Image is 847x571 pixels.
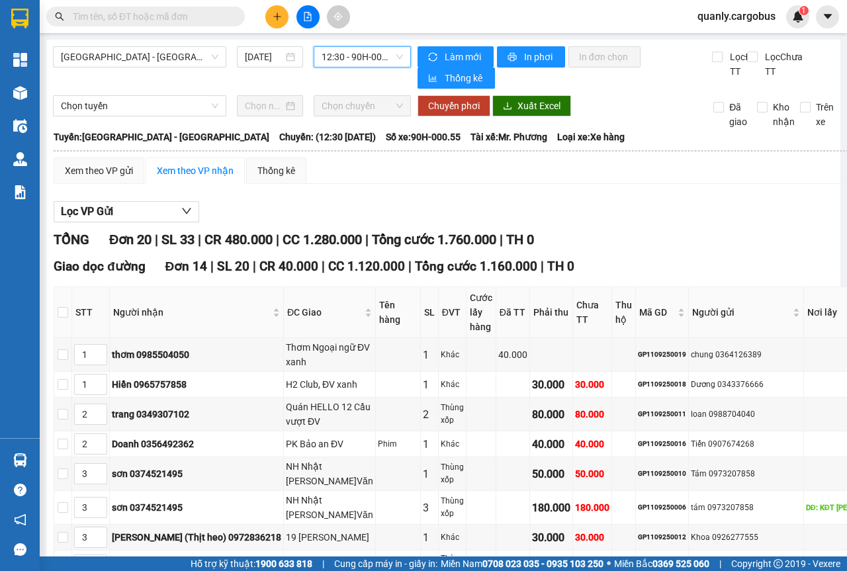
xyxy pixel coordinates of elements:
span: | [322,259,325,274]
span: | [253,259,256,274]
div: 1 [423,347,436,363]
span: | [500,232,503,247]
span: Chuyến: (12:30 [DATE]) [279,130,376,144]
div: 180.000 [575,500,609,515]
th: Chưa TT [573,287,612,338]
img: icon-new-feature [792,11,804,22]
span: CC 1.120.000 [328,259,405,274]
span: | [276,232,279,247]
span: | [210,259,214,274]
th: Tên hàng [376,287,421,338]
input: Tìm tên, số ĐT hoặc mã đơn [73,9,229,24]
span: | [719,556,721,571]
th: SL [421,287,439,338]
div: 40.000 [575,437,609,451]
div: Tiến 0907674268 [691,438,801,451]
div: PK Bảo an ĐV [286,437,373,451]
div: Thùng xốp [441,402,464,427]
img: warehouse-icon [13,453,27,467]
img: logo-vxr [11,9,28,28]
span: Hà Nội - Phủ Lý [61,47,218,67]
div: Phim [378,438,418,451]
b: Tuyến: [GEOGRAPHIC_DATA] - [GEOGRAPHIC_DATA] [54,132,269,142]
td: GP1109250012 [636,525,689,550]
div: GP1109250016 [638,439,686,449]
button: Lọc VP Gửi [54,201,199,222]
img: warehouse-icon [13,86,27,100]
span: Tổng cước 1.760.000 [372,232,496,247]
span: download [503,101,512,112]
div: 19 [PERSON_NAME] [286,530,373,545]
div: Thơm Ngoại ngữ ĐV xanh [286,340,373,369]
div: GP1109250019 [638,349,686,360]
button: plus [265,5,289,28]
div: 180.000 [532,500,570,516]
div: 30.000 [532,529,570,546]
div: 30.000 [575,530,609,545]
span: caret-down [822,11,834,22]
span: CR 40.000 [259,259,318,274]
span: Đơn 14 [165,259,208,274]
span: Miền Bắc [614,556,709,571]
td: GP1109250016 [636,431,689,457]
span: SL 33 [161,232,195,247]
span: message [14,543,26,556]
td: GP1109250010 [636,457,689,491]
td: GP1109250006 [636,491,689,525]
td: GP1109250011 [636,398,689,431]
div: Dương 0343376666 [691,378,801,391]
span: Lọc Đã TT [725,50,759,79]
div: Hiền 0965757858 [112,377,281,392]
span: 1 [801,6,806,15]
td: GP1109250018 [636,372,689,398]
button: syncLàm mới [418,46,494,67]
button: downloadXuất Excel [492,95,571,116]
span: Giao dọc đường [54,259,146,274]
span: | [155,232,158,247]
div: Xem theo VP nhận [157,163,234,178]
div: Doanh 0356492362 [112,437,281,451]
span: Mã GD [639,305,675,320]
span: TH 0 [506,232,534,247]
span: Đơn 20 [109,232,152,247]
th: Cước lấy hàng [467,287,496,338]
div: 1 [423,436,436,453]
div: 80.000 [575,407,609,421]
div: 30.000 [532,376,570,393]
div: Thùng xốp [441,461,464,486]
div: 2 [423,406,436,423]
button: printerIn phơi [497,46,565,67]
div: Quán HELLO 12 Cầu vượt ĐV [286,400,373,429]
span: Trên xe [811,100,839,129]
span: Tài xế: Mr. Phương [470,130,547,144]
div: Khoa 0926277555 [691,531,801,544]
span: Người nhận [113,305,270,320]
span: Chọn tuyến [61,96,218,116]
span: Đã giao [724,100,752,129]
span: search [55,12,64,21]
div: 1 [423,376,436,393]
span: file-add [303,12,312,21]
button: In đơn chọn [568,46,641,67]
th: Thu hộ [612,287,636,338]
th: STT [72,287,110,338]
div: Khác [441,349,464,361]
div: 3 [423,500,436,516]
span: Lọc VP Gửi [61,203,113,220]
span: TH 0 [547,259,574,274]
span: Người gửi [692,305,790,320]
div: 1 [423,466,436,482]
div: sơn 0374521495 [112,500,281,515]
div: 50.000 [575,466,609,481]
div: GP1109250006 [638,502,686,513]
div: tám 0973207858 [691,502,801,514]
span: | [198,232,201,247]
div: GP1109250018 [638,379,686,390]
span: bar-chart [428,73,439,84]
span: ⚪️ [607,561,611,566]
span: CR 480.000 [204,232,273,247]
span: In phơi [524,50,555,64]
div: sơn 0374521495 [112,466,281,481]
td: GP1109250019 [636,338,689,372]
div: Xem theo VP gửi [65,163,133,178]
